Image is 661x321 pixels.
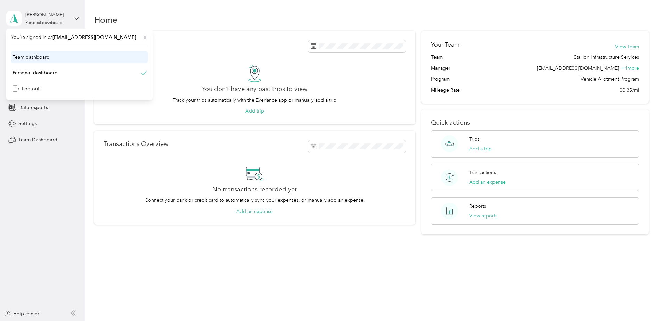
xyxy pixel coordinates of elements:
[574,53,639,61] span: Stallion Infrastructure Services
[469,179,506,186] button: Add an expense
[469,169,496,176] p: Transactions
[94,16,117,23] h1: Home
[173,97,336,104] p: Track your trips automatically with the Everlance app or manually add a trip
[13,53,50,61] div: Team dashboard
[469,212,497,220] button: View reports
[11,34,148,41] span: You’re signed in as
[25,11,69,18] div: [PERSON_NAME]
[622,282,661,321] iframe: Everlance-gr Chat Button Frame
[52,34,136,40] span: [EMAIL_ADDRESS][DOMAIN_NAME]
[202,85,307,93] h2: You don’t have any past trips to view
[4,310,39,318] button: Help center
[615,43,639,50] button: View Team
[621,65,639,71] span: + 4 more
[13,69,58,76] div: Personal dashboard
[431,75,450,83] span: Program
[537,65,619,71] span: [EMAIL_ADDRESS][DOMAIN_NAME]
[104,140,168,148] p: Transactions Overview
[18,120,37,127] span: Settings
[431,119,639,126] p: Quick actions
[13,85,39,92] div: Log out
[18,104,48,111] span: Data exports
[18,136,57,143] span: Team Dashboard
[236,208,273,215] button: Add an expense
[620,87,639,94] span: $0.35/mi
[581,75,639,83] span: Vehicle Allotment Program
[145,197,365,204] p: Connect your bank or credit card to automatically sync your expenses, or manually add an expense.
[431,87,460,94] span: Mileage Rate
[469,145,492,153] button: Add a trip
[245,107,264,115] button: Add trip
[25,21,63,25] div: Personal dashboard
[431,53,443,61] span: Team
[469,135,480,143] p: Trips
[431,65,450,72] span: Manager
[431,40,459,49] h2: Your Team
[212,186,297,193] h2: No transactions recorded yet
[469,203,486,210] p: Reports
